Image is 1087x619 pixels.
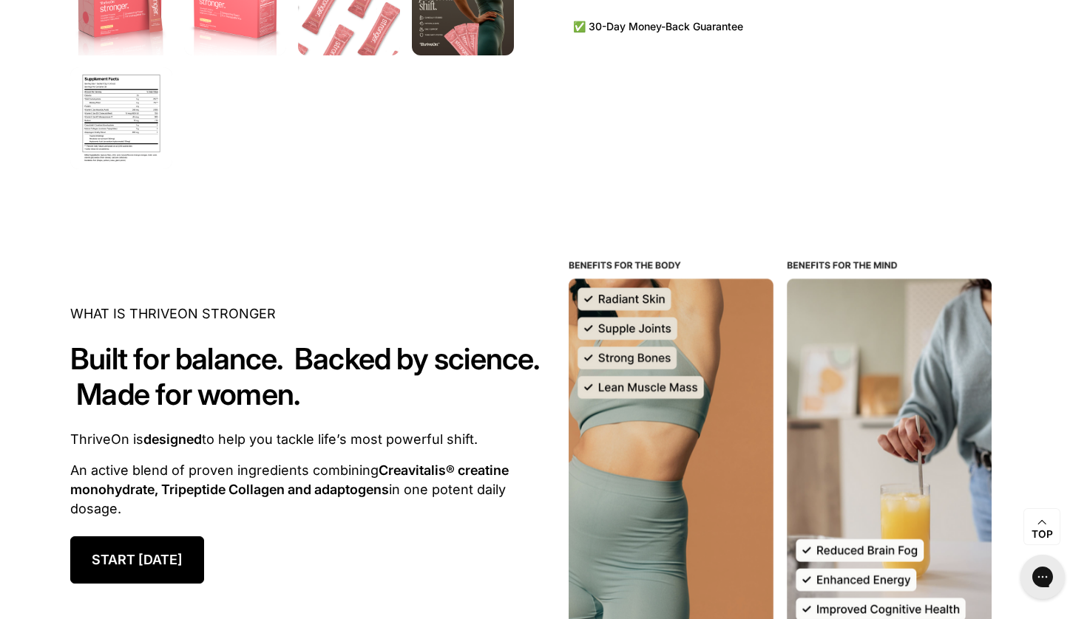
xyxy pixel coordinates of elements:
p: WHAT IS THRIVEON STRONGER [70,304,543,324]
p: An active blend of proven ingredients combining in one potent daily dosage. [70,461,543,519]
span: Top [1032,528,1053,541]
h2: Built for balance. Backed by science. Made for women. [70,341,543,412]
p: ✅ 30-Day Money-Back Guarantee [573,19,1017,34]
p: ThriveOn is to help you tackle life’s most powerful shift. [70,430,543,449]
img: ThriveOn Stronger [70,67,172,169]
a: START [DATE] [70,536,204,584]
strong: Creavitalis® creatine monohydrate, Tripeptide Collagen and adaptogens [70,462,509,497]
strong: designed [143,431,202,447]
iframe: Gorgias live chat messenger [1013,550,1072,604]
